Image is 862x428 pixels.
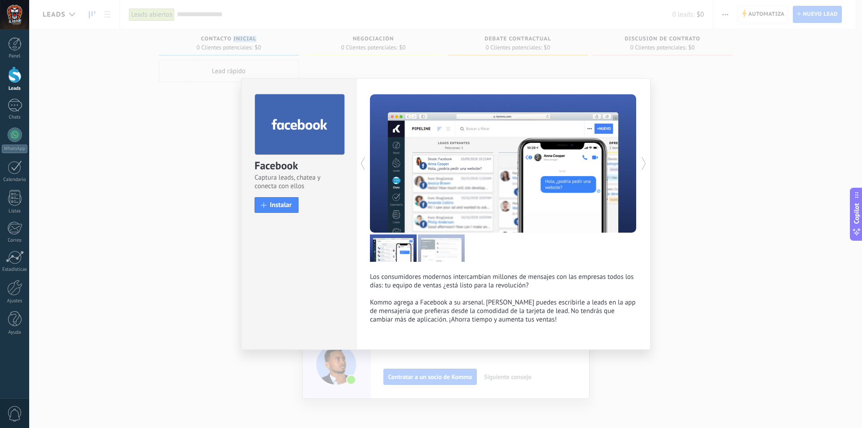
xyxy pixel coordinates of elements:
img: kommo_facebook_tour_1_es.png [370,234,417,262]
img: kommo_facebook_tour_2_es.png [418,234,465,262]
div: WhatsApp [2,145,27,153]
span: Copilot [852,203,861,224]
div: Ayuda [2,330,28,335]
div: Ajustes [2,298,28,304]
div: Panel [2,53,28,59]
div: Facebook [255,159,343,173]
span: Captura leads, chatea y conecta con ellos [255,173,343,190]
div: Correo [2,238,28,243]
div: Listas [2,208,28,214]
div: Chats [2,115,28,120]
div: Calendario [2,177,28,183]
button: Instalar [255,197,299,213]
span: Instalar [270,202,292,208]
p: Los consumidores modernos intercambian millones de mensajes con las empresas todos los días: tu e... [370,273,637,324]
div: Estadísticas [2,267,28,273]
div: Leads [2,86,28,92]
